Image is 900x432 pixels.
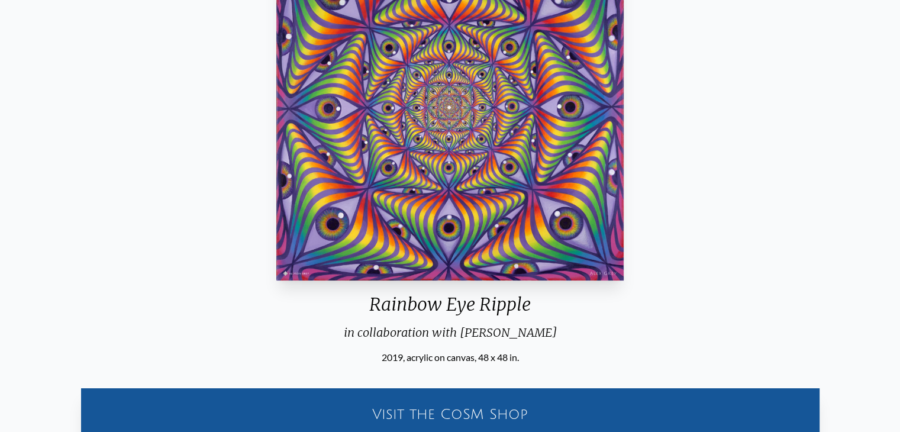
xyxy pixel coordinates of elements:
div: 2019, acrylic on canvas, 48 x 48 in. [272,350,629,365]
div: in collaboration with [PERSON_NAME] [272,324,629,350]
div: Rainbow Eye Ripple [272,294,629,324]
